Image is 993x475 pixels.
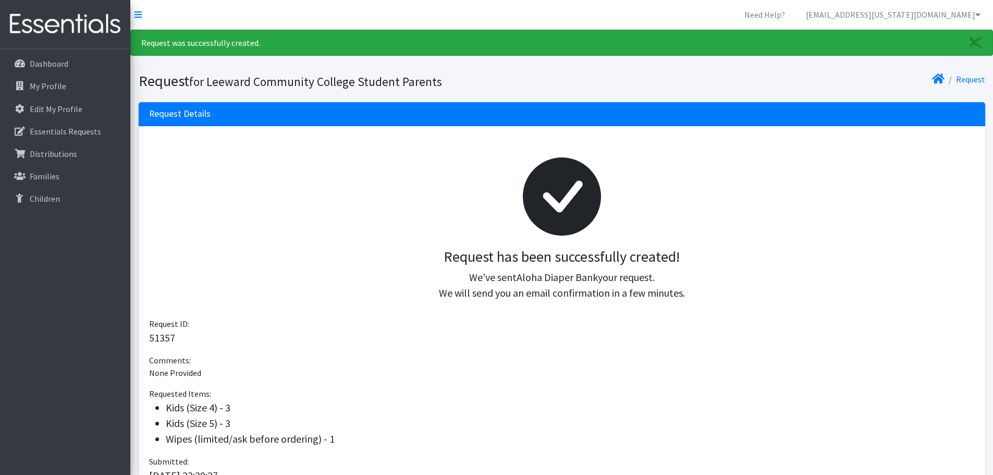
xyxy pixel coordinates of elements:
[166,416,975,431] li: Kids (Size 5) - 3
[30,58,68,69] p: Dashboard
[139,72,558,90] h1: Request
[4,143,126,164] a: Distributions
[30,149,77,159] p: Distributions
[149,330,975,346] p: 51357
[4,76,126,96] a: My Profile
[149,388,211,399] span: Requested Items:
[736,4,793,25] a: Need Help?
[4,53,126,74] a: Dashboard
[157,248,966,266] h3: Request has been successfully created!
[4,7,126,42] img: HumanEssentials
[149,456,189,467] span: Submitted:
[4,99,126,119] a: Edit My Profile
[4,188,126,209] a: Children
[149,355,191,366] span: Comments:
[189,74,442,89] small: for Leeward Community College Student Parents
[149,319,189,329] span: Request ID:
[149,108,211,119] h3: Request Details
[30,126,101,137] p: Essentials Requests
[166,431,975,447] li: Wipes (limited/ask before ordering) - 1
[149,368,201,378] span: None Provided
[30,81,66,91] p: My Profile
[30,193,60,204] p: Children
[130,30,993,56] div: Request was successfully created.
[4,121,126,142] a: Essentials Requests
[798,4,989,25] a: [EMAIL_ADDRESS][US_STATE][DOMAIN_NAME]
[959,30,992,55] a: Close
[30,104,82,114] p: Edit My Profile
[4,166,126,187] a: Families
[517,271,598,284] span: Aloha Diaper Bank
[30,171,59,181] p: Families
[166,400,975,416] li: Kids (Size 4) - 3
[956,74,985,84] a: Request
[157,270,966,301] p: We've sent your request. We will send you an email confirmation in a few minutes.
